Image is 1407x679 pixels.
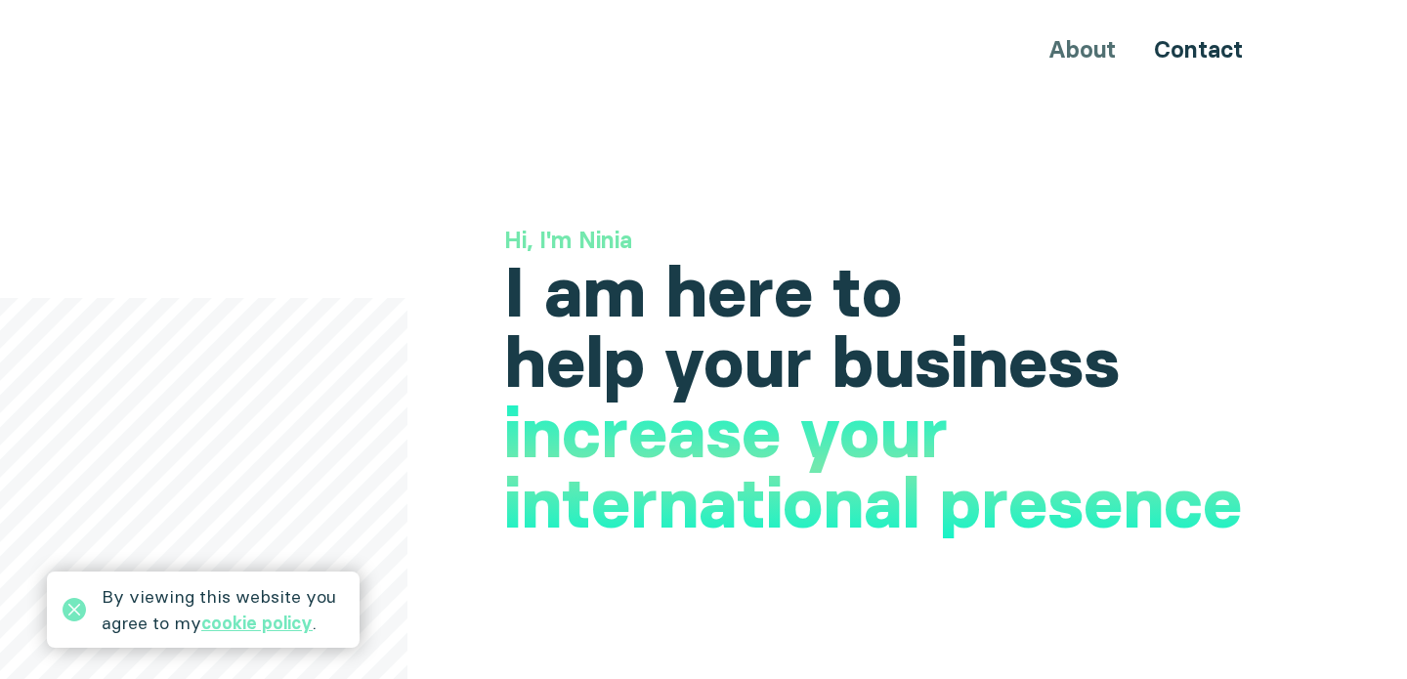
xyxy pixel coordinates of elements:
[201,612,313,634] a: cookie policy
[504,398,1274,538] h1: increase your international presence
[504,257,1274,398] h1: I am here to help your business
[102,583,344,636] div: By viewing this website you agree to my .
[504,224,1274,257] h3: Hi, I'm Ninia
[1154,35,1243,64] a: Contact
